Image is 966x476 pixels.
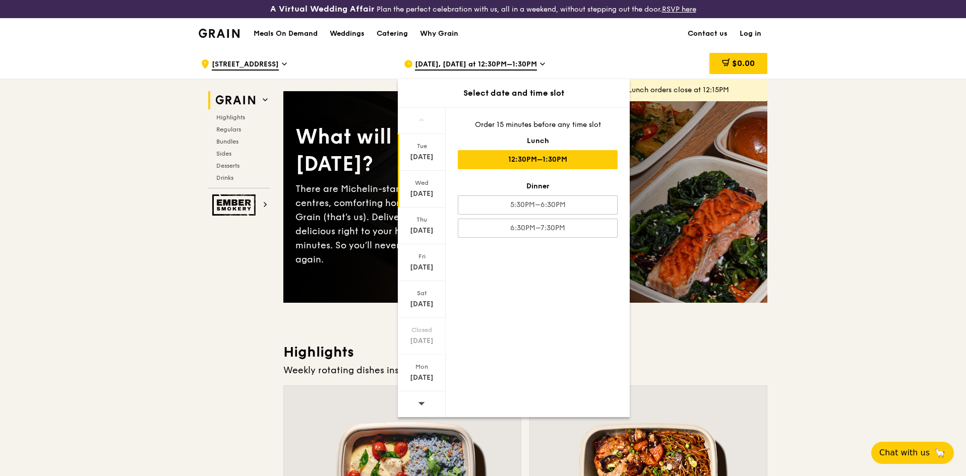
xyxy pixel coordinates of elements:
div: There are Michelin-star restaurants, hawker centres, comforting home-cooked classics… and Grain (... [295,182,525,266]
span: Chat with us [879,447,930,459]
div: Tue [399,142,444,150]
div: Plan the perfect celebration with us, all in a weekend, without stepping out the door. [193,4,773,14]
span: Highlights [216,114,245,121]
div: 12:30PM–1:30PM [458,150,618,169]
a: RSVP here [662,5,696,14]
span: 🦙 [934,447,946,459]
div: [DATE] [399,336,444,346]
div: Lunch orders close at 12:15PM [628,85,759,95]
a: Weddings [324,19,371,49]
div: Select date and time slot [398,87,630,99]
a: Catering [371,19,414,49]
div: Lunch [458,136,618,146]
div: [DATE] [399,299,444,309]
img: Ember Smokery web logo [212,194,259,216]
div: [DATE] [399,226,444,236]
button: Chat with us🦙 [871,442,954,464]
h1: Meals On Demand [254,29,318,39]
span: Desserts [216,162,239,169]
span: Drinks [216,174,233,181]
span: Regulars [216,126,241,133]
span: Sides [216,150,231,157]
div: Why Grain [420,19,458,49]
h3: Highlights [283,343,767,361]
a: Why Grain [414,19,464,49]
div: Thu [399,216,444,224]
img: Grain web logo [212,91,259,109]
h3: A Virtual Wedding Affair [270,4,375,14]
img: Grain [199,29,239,38]
div: Dinner [458,181,618,191]
div: Mon [399,363,444,371]
div: [DATE] [399,189,444,199]
div: Catering [377,19,408,49]
div: What will you eat [DATE]? [295,123,525,178]
a: Log in [734,19,767,49]
span: Bundles [216,138,238,145]
div: Weekly rotating dishes inspired by flavours from around the world. [283,363,767,377]
a: GrainGrain [199,18,239,48]
div: Sat [399,289,444,297]
span: [STREET_ADDRESS] [212,59,279,71]
div: 5:30PM–6:30PM [458,195,618,215]
div: Wed [399,179,444,187]
div: Fri [399,252,444,260]
div: [DATE] [399,262,444,273]
div: Order 15 minutes before any time slot [458,120,618,130]
div: [DATE] [399,373,444,383]
a: Contact us [682,19,734,49]
div: 6:30PM–7:30PM [458,219,618,238]
div: [DATE] [399,152,444,162]
div: Weddings [330,19,365,49]
span: [DATE], [DATE] at 12:30PM–1:30PM [415,59,537,71]
span: $0.00 [732,58,755,68]
div: Closed [399,326,444,334]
